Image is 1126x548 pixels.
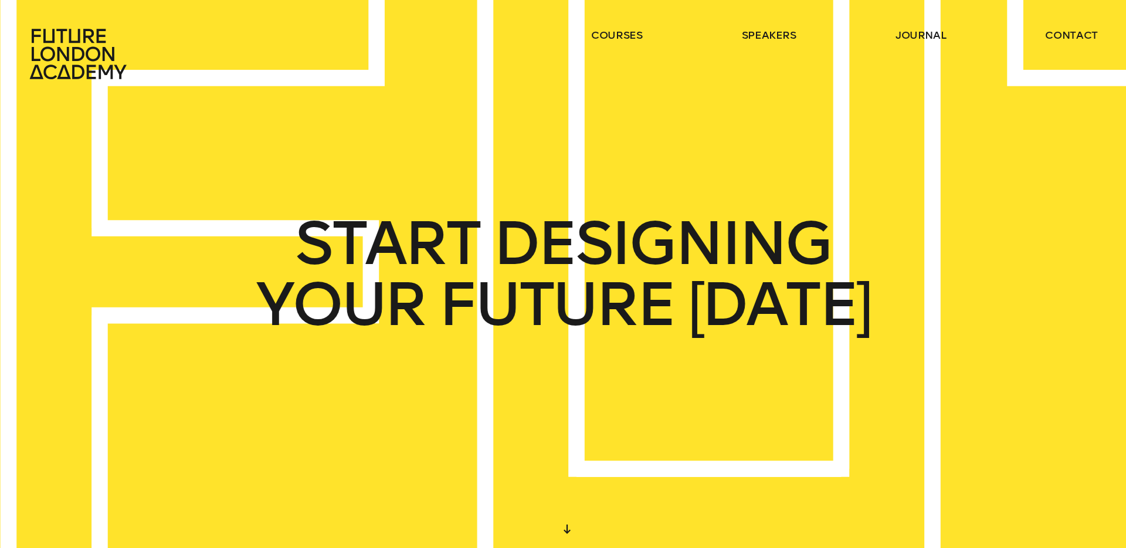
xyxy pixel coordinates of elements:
a: speakers [742,28,796,42]
span: [DATE] [688,274,871,335]
span: DESIGNING [493,213,831,274]
a: contact [1045,28,1098,42]
span: START [295,213,480,274]
span: YOUR [256,274,425,335]
a: courses [591,28,643,42]
span: FUTURE [439,274,674,335]
a: journal [896,28,947,42]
